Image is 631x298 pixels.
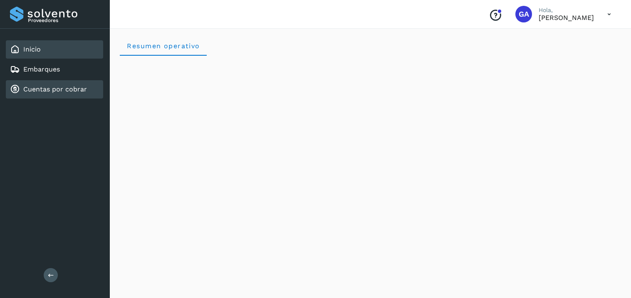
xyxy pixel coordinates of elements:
[539,7,594,14] p: Hola,
[23,85,87,93] a: Cuentas por cobrar
[126,42,200,50] span: Resumen operativo
[23,65,60,73] a: Embarques
[6,60,103,79] div: Embarques
[28,17,100,23] p: Proveedores
[23,45,41,53] a: Inicio
[6,80,103,99] div: Cuentas por cobrar
[6,40,103,59] div: Inicio
[539,14,594,22] p: GABRIELA ARENAS DELGADILLO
